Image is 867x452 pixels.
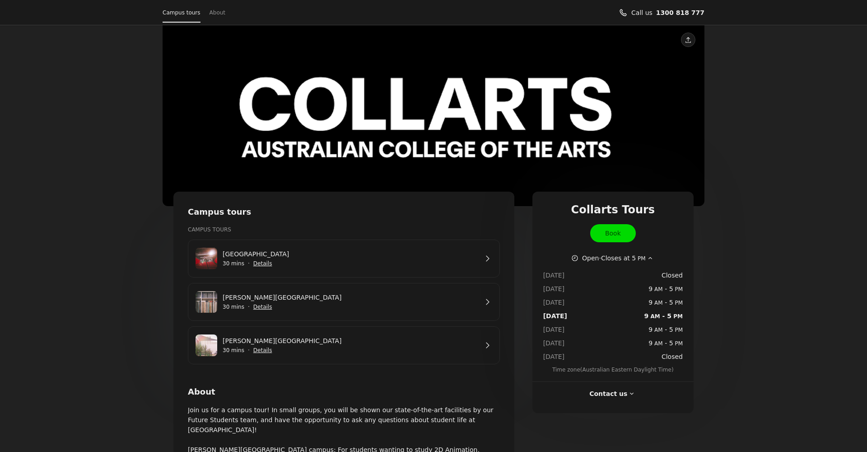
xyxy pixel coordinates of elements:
dt: [DATE] [543,352,567,362]
span: - [644,311,683,321]
button: Show details for Wellington St Campus [253,259,272,268]
a: Book [590,224,636,242]
span: AM [653,286,662,292]
span: PM [636,255,645,262]
span: 5 [669,326,673,333]
dt: [DATE] [543,338,567,348]
h3: Campus Tours [188,225,500,234]
dt: [DATE] [543,297,567,307]
span: PM [673,286,683,292]
span: PM [673,327,683,333]
span: PM [673,340,683,347]
a: About [210,6,225,19]
span: 9 [648,285,653,292]
span: Book [605,228,621,238]
span: 9 [644,312,649,320]
h2: About [188,386,500,398]
span: AM [648,313,660,320]
button: Show working hours [571,253,655,263]
span: PM [671,313,683,320]
span: - [648,338,683,348]
dt: [DATE] [543,325,567,334]
span: 9 [648,299,653,306]
span: 5 [667,312,671,320]
span: AM [653,327,662,333]
span: 5 [669,339,673,347]
span: Closed [662,270,683,280]
span: Closed [662,352,683,362]
a: [GEOGRAPHIC_DATA] [223,249,478,259]
span: - [648,325,683,334]
dt: [DATE] [543,270,567,280]
span: 5 [669,285,673,292]
span: 9 [648,339,653,347]
a: [PERSON_NAME][GEOGRAPHIC_DATA] [223,336,478,346]
h2: Campus tours [188,206,500,218]
span: Time zone ( Australian Eastern Daylight Time ) [543,365,683,374]
a: [PERSON_NAME][GEOGRAPHIC_DATA] [223,292,478,302]
button: Share this page [681,33,695,47]
span: 5 [669,299,673,306]
dt: [DATE] [543,311,567,321]
span: - [648,284,683,294]
a: Call us 1300 818 777 [656,8,704,18]
button: Show details for George St Campus [253,346,272,355]
span: AM [653,300,662,306]
button: Contact us [589,389,636,399]
span: AM [653,340,662,347]
span: 5 [632,254,636,262]
span: Collarts Tours [571,202,655,217]
span: PM [673,300,683,306]
div: View photo [163,25,704,206]
dt: [DATE] [543,284,567,294]
button: Show details for Cromwell St Campus [253,302,272,311]
span: - [648,297,683,307]
span: Call us [631,8,653,18]
span: Open · Closes at [582,253,646,263]
a: Campus tours [163,6,200,19]
span: 9 [648,326,653,333]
